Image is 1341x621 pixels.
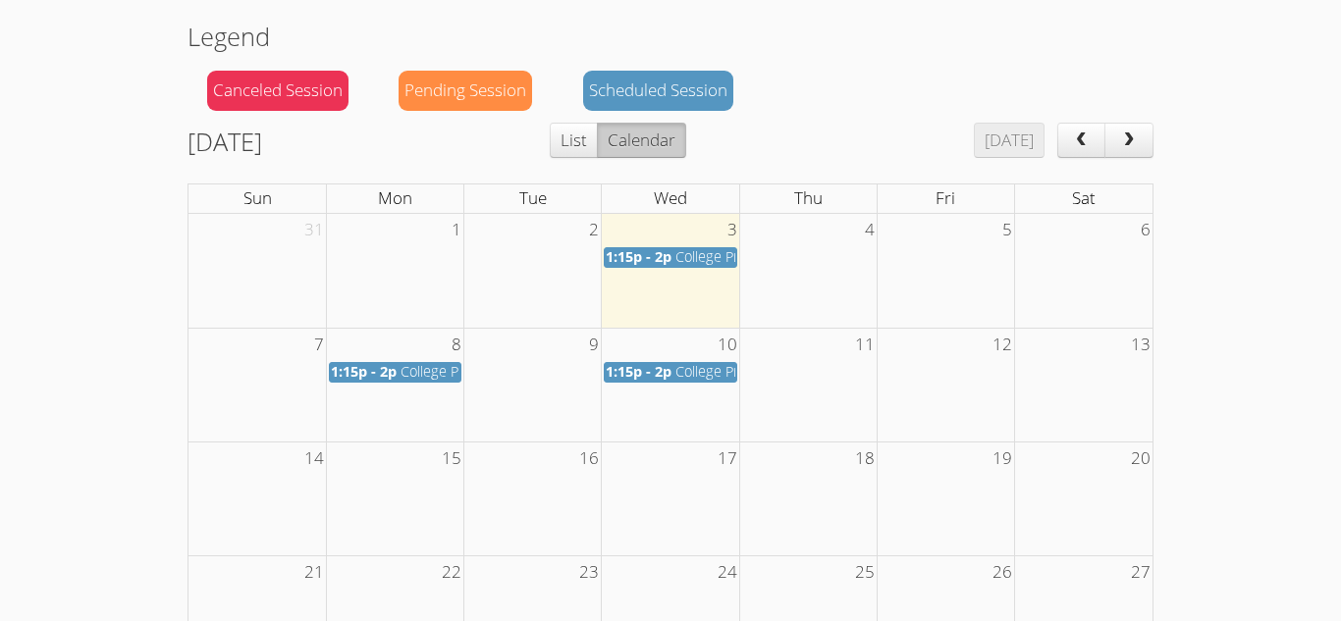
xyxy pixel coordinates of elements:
[863,214,877,246] span: 4
[450,214,463,246] span: 1
[991,556,1014,589] span: 26
[550,123,598,158] button: List
[1129,329,1153,361] span: 13
[936,186,955,209] span: Fri
[587,214,601,246] span: 2
[577,556,601,589] span: 23
[606,362,671,381] span: 1:15p - 2p
[583,71,733,111] div: Scheduled Session
[329,362,461,383] a: 1:15p - 2p College Prep Course
[853,556,877,589] span: 25
[401,362,531,381] span: College Prep Course
[188,123,262,160] h2: [DATE]
[577,442,601,475] span: 16
[604,362,736,383] a: 1:15p - 2p College Prep Course
[1129,556,1153,589] span: 27
[440,442,463,475] span: 15
[794,186,823,209] span: Thu
[1104,123,1153,158] button: next
[440,556,463,589] span: 22
[207,71,349,111] div: Canceled Session
[675,247,806,266] span: College Prep Course
[302,214,326,246] span: 31
[725,214,739,246] span: 3
[597,123,686,158] button: Calendar
[606,247,671,266] span: 1:15p - 2p
[716,442,739,475] span: 17
[716,329,739,361] span: 10
[853,442,877,475] span: 18
[399,71,532,111] div: Pending Session
[1072,186,1096,209] span: Sat
[604,247,736,268] a: 1:15p - 2p College Prep Course
[716,556,739,589] span: 24
[991,442,1014,475] span: 19
[1000,214,1014,246] span: 5
[1139,214,1153,246] span: 6
[450,329,463,361] span: 8
[991,329,1014,361] span: 12
[519,186,547,209] span: Tue
[302,442,326,475] span: 14
[188,18,1153,55] h2: Legend
[853,329,877,361] span: 11
[1057,123,1106,158] button: prev
[587,329,601,361] span: 9
[331,362,397,381] span: 1:15p - 2p
[312,329,326,361] span: 7
[302,556,326,589] span: 21
[675,362,806,381] span: College Prep Course
[654,186,687,209] span: Wed
[974,123,1045,158] button: [DATE]
[1129,442,1153,475] span: 20
[378,186,412,209] span: Mon
[243,186,272,209] span: Sun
